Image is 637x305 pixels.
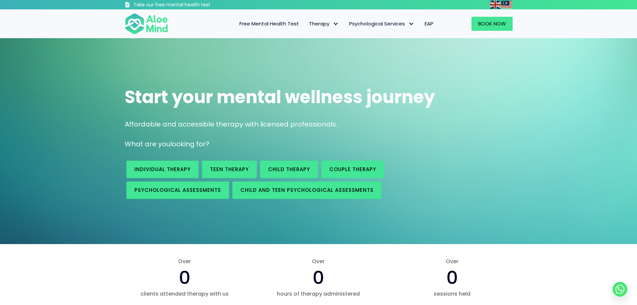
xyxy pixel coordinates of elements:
[134,186,221,194] span: Psychological assessments
[349,20,415,27] span: Psychological Services
[125,120,513,129] p: Affordable and accessible therapy with licensed professionals.
[501,1,513,8] a: Malay
[125,290,245,298] span: clients attended therapy with us
[344,17,420,31] a: Psychological ServicesPsychological Services: submenu
[501,1,512,9] img: ms
[304,17,344,31] a: TherapyTherapy: submenu
[202,161,257,178] a: Teen Therapy
[232,181,382,199] a: Child and Teen Psychological assessments
[240,186,374,194] span: Child and Teen Psychological assessments
[392,257,512,265] span: Over
[471,17,513,31] a: Book Now
[125,85,435,109] span: Start your mental wellness journey
[392,290,512,298] span: sessions held
[268,166,310,173] span: Child Therapy
[210,166,249,173] span: Teen Therapy
[420,17,438,31] a: EAP
[125,139,170,149] span: What are you
[446,265,458,290] span: 0
[478,20,506,27] span: Book Now
[309,20,339,27] span: Therapy
[321,161,384,178] a: Couple therapy
[239,20,299,27] span: Free Mental Health Test
[329,166,376,173] span: Couple therapy
[177,17,438,31] nav: Menu
[126,181,229,199] a: Psychological assessments
[490,1,501,9] img: en
[490,1,501,8] a: English
[170,139,209,149] span: looking for?
[258,257,379,265] span: Over
[134,166,191,173] span: Individual therapy
[313,265,324,290] span: 0
[125,2,246,9] a: Take our free mental health test
[260,161,318,178] a: Child Therapy
[407,19,416,29] span: Psychological Services: submenu
[234,17,304,31] a: Free Mental Health Test
[425,20,433,27] span: EAP
[179,265,191,290] span: 0
[133,2,246,8] h3: Take our free mental health test
[125,257,245,265] span: Over
[126,161,199,178] a: Individual therapy
[331,19,341,29] span: Therapy: submenu
[125,13,168,35] img: Aloe mind Logo
[613,282,627,297] a: Whatsapp
[258,290,379,298] span: hours of therapy administered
